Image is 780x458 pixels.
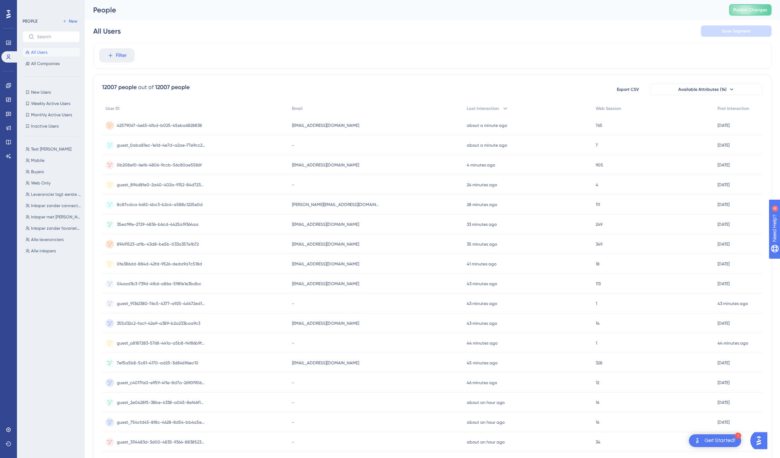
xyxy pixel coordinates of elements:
time: 4 minutes ago [467,163,495,168]
time: 46 minutes ago [467,380,497,385]
button: Available Attributes (14) [650,84,763,95]
span: Available Attributes (14) [678,87,727,92]
span: Alle leveranciers [31,237,64,242]
span: 328 [596,360,602,366]
span: - [292,182,294,188]
img: launcher-image-alternative-text [693,436,702,445]
span: Mobile [31,158,44,163]
span: - [292,380,294,386]
time: about an hour ago [467,420,505,425]
div: 12007 people [155,83,190,92]
span: guest_91362380-76c5-4377-a925-4d472ed10916 [117,301,205,306]
time: [DATE] [718,123,730,128]
button: New [60,17,80,25]
span: 1 [596,301,597,306]
time: 45 minutes ago [467,360,498,365]
span: Web Session [596,106,621,111]
span: guest_c4017fa0-e959-4f1e-8d7a-2690f9066384 [117,380,205,386]
time: [DATE] [718,242,730,247]
span: guest_2e0428f5-38be-4338-a045-8ef46f16150d [117,400,205,405]
span: 42579067-4e63-4fbd-b025-45eba6828838 [117,123,202,128]
span: 1 [596,340,597,346]
button: Inkoper met [PERSON_NAME] 3 inlogs en [PERSON_NAME] 3 leveranciers [23,213,84,221]
span: Monthly Active Users [31,112,72,118]
time: [DATE] [718,400,730,405]
span: 8c87cdca-b6f2-4bc3-b2c4-a588c1225e0d [117,202,203,207]
span: 16 [596,400,599,405]
button: Buyers [23,168,84,176]
span: - [292,439,294,445]
span: 16 [596,419,599,425]
time: about an hour ago [467,400,505,405]
span: 7 [596,142,598,148]
button: Test [PERSON_NAME] [23,145,84,153]
span: [EMAIL_ADDRESS][DOMAIN_NAME] [292,162,359,168]
button: Export CSV [610,84,645,95]
span: New Users [31,89,51,95]
time: about an hour ago [467,440,505,445]
span: - [292,301,294,306]
span: 249 [596,222,602,227]
span: New [69,18,77,24]
span: - [292,400,294,405]
button: All Companies [23,59,80,68]
time: 33 minutes ago [467,222,497,227]
span: 04aad1b3-739d-4fb6-a86a-598fe1e3bdbc [117,281,201,287]
time: about a minute ago [467,123,507,128]
span: Publish Changes [733,7,767,13]
span: [EMAIL_ADDRESS][DOMAIN_NAME] [292,360,359,366]
span: guest_0aba81ec-1e1d-4e7d-a2ae-77e9cc2394bb [117,142,205,148]
span: guest_3114483d-3d00-4835-9364-88385234d108 [117,439,205,445]
time: [DATE] [718,143,730,148]
span: Inactive Users [31,123,59,129]
time: [DATE] [718,202,730,207]
span: [EMAIL_ADDRESS][DOMAIN_NAME] [292,222,359,227]
div: PEOPLE [23,18,37,24]
div: 1 [735,433,741,439]
span: Alle inkopers [31,248,56,254]
div: 4 [49,4,51,9]
button: Inactive Users [23,122,80,130]
div: 12007 people [102,83,137,92]
span: Weekly Active Users [31,101,70,106]
span: Last Interaction [467,106,499,111]
time: 43 minutes ago [467,321,497,326]
time: 28 minutes ago [467,202,497,207]
span: Save Segment [722,28,751,34]
span: 14 [596,321,600,326]
button: Filter [99,48,135,63]
span: 89491523-af1b-43d8-be5b-033a357e1b72 [117,241,199,247]
button: Save Segment [701,25,772,37]
span: 349 [596,241,602,247]
time: 43 minutes ago [467,301,497,306]
time: [DATE] [718,420,730,425]
span: User ID [106,106,120,111]
span: Web Only [31,180,50,186]
span: [EMAIL_ADDRESS][DOMAIN_NAME] [292,281,359,287]
span: Leverancier logt eerste 3 keer in [31,192,81,197]
span: [PERSON_NAME][EMAIL_ADDRESS][DOMAIN_NAME] [292,202,380,207]
time: [DATE] [718,360,730,365]
div: People [93,5,711,15]
span: 18 [596,261,600,267]
time: 43 minutes ago [718,301,748,306]
span: 765 [596,123,602,128]
span: [EMAIL_ADDRESS][DOMAIN_NAME] [292,261,359,267]
span: 0fe386dd-884d-42fd-9526-deda9a7c518d [117,261,202,267]
span: Email [292,106,303,111]
span: Buyers [31,169,44,175]
span: Inkoper zonder favorietenlijst [31,225,81,231]
span: Filter [116,51,127,60]
button: Publish Changes [729,4,772,16]
div: out of [138,83,154,92]
button: Alle inkopers [23,247,84,255]
time: 41 minutes ago [467,262,496,266]
time: 44 minutes ago [467,341,498,346]
span: 113 [596,281,601,287]
span: 34 [596,439,600,445]
time: [DATE] [718,222,730,227]
time: [DATE] [718,163,730,168]
span: 0b208ef0-6ef6-4806-9ccb-56c80ae5586f [117,162,202,168]
time: [DATE] [718,262,730,266]
span: Inkoper zonder connectie met leverancier [31,203,81,209]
